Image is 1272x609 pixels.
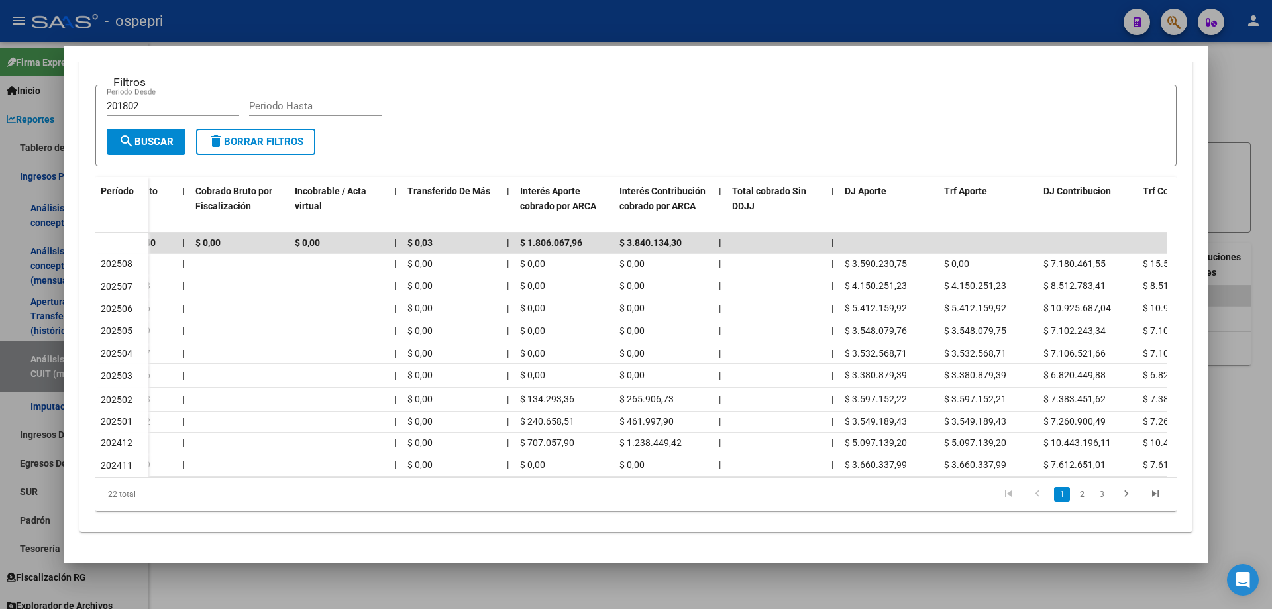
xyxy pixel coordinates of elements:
span: 202507 [101,281,132,292]
span: $ 0,00 [520,303,545,313]
span: $ 3.660.337,99 [845,459,907,470]
span: $ 0,00 [520,280,545,291]
span: $ 0,00 [619,459,645,470]
span: $ 0,00 [520,348,545,359]
datatable-header-cell: | [502,177,515,235]
span: $ 6.820.449,88 [1043,370,1106,380]
div: 22 total [95,478,309,511]
span: | [394,303,396,313]
a: 1 [1054,487,1070,502]
span: | [719,459,721,470]
span: | [394,186,397,196]
span: | [394,237,397,248]
datatable-header-cell: Período [95,177,148,233]
span: 202411 [101,460,132,471]
span: | [719,258,721,269]
span: | [507,258,509,269]
span: $ 0,00 [407,437,433,448]
span: | [719,303,721,313]
span: | [831,416,833,427]
span: | [831,258,833,269]
a: go to first page [996,487,1021,502]
span: $ 265.906,73 [619,394,674,404]
span: $ 5.097.139,20 [944,437,1006,448]
span: | [831,186,834,196]
span: | [394,394,396,404]
span: | [507,280,509,291]
span: $ 461.997,90 [619,416,674,427]
span: $ 5.412.159,92 [944,303,1006,313]
span: $ 0,00 [619,370,645,380]
span: | [507,325,509,336]
datatable-header-cell: DJ Contribucion [1038,177,1138,235]
span: | [831,325,833,336]
span: | [507,437,509,448]
span: | [394,437,396,448]
span: 202503 [101,370,132,381]
span: | [507,303,509,313]
span: | [507,459,509,470]
span: Período [101,186,134,196]
span: | [719,370,721,380]
a: go to previous page [1025,487,1050,502]
span: $ 6.820.449,87 [1143,370,1205,380]
span: $ 3.380.879,39 [944,370,1006,380]
span: | [719,437,721,448]
span: $ 1.806.067,96 [520,237,582,248]
datatable-header-cell: Incobrable / Acta virtual [290,177,389,235]
span: | [182,416,184,427]
span: 202505 [101,325,132,336]
span: | [182,280,184,291]
span: | [719,394,721,404]
span: $ 240.658,51 [520,416,574,427]
span: | [182,459,184,470]
span: $ 3.548.079,76 [845,325,907,336]
a: go to next page [1114,487,1139,502]
span: $ 3.549.189,43 [845,416,907,427]
span: | [831,459,833,470]
datatable-header-cell: DJ Aporte [839,177,939,235]
span: $ 0,00 [407,258,433,269]
span: $ 7.612.651,00 [1143,459,1205,470]
div: Open Intercom Messenger [1227,564,1259,596]
span: $ 1.238.449,42 [619,437,682,448]
span: | [507,416,509,427]
datatable-header-cell: Interés Contribución cobrado por ARCA [614,177,714,235]
span: Total cobrado Sin DDJJ [732,186,806,211]
span: | [719,280,721,291]
span: $ 3.548.079,75 [944,325,1006,336]
span: 202508 [101,258,132,269]
datatable-header-cell: Trf Aporte [939,177,1038,235]
span: $ 0,00 [295,237,320,248]
span: $ 10.925.687,04 [1143,303,1210,313]
datatable-header-cell: | [177,177,190,235]
span: $ 7.383.451,62 [1043,394,1106,404]
datatable-header-cell: Total cobrado Sin DDJJ [727,177,826,235]
span: | [831,348,833,359]
span: $ 0,00 [407,394,433,404]
span: | [719,237,721,248]
span: $ 5.412.159,92 [845,303,907,313]
span: $ 5.097.139,20 [845,437,907,448]
span: $ 3.549.189,43 [944,416,1006,427]
span: | [507,394,509,404]
span: | [507,237,509,248]
span: | [831,237,834,248]
span: | [831,394,833,404]
span: $ 0,00 [407,280,433,291]
button: Borrar Filtros [196,129,315,155]
span: $ 7.102.243,34 [1143,325,1205,336]
span: 202502 [101,394,132,405]
span: | [182,258,184,269]
span: | [507,348,509,359]
span: $ 7.180.461,55 [1043,258,1106,269]
span: $ 0,00 [407,370,433,380]
span: $ 0,00 [195,237,221,248]
span: $ 0,00 [407,459,433,470]
span: $ 0,00 [619,303,645,313]
span: $ 0,00 [407,348,433,359]
span: $ 3.597.152,21 [944,394,1006,404]
span: Buscar [119,136,174,148]
span: | [182,237,185,248]
span: | [182,370,184,380]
